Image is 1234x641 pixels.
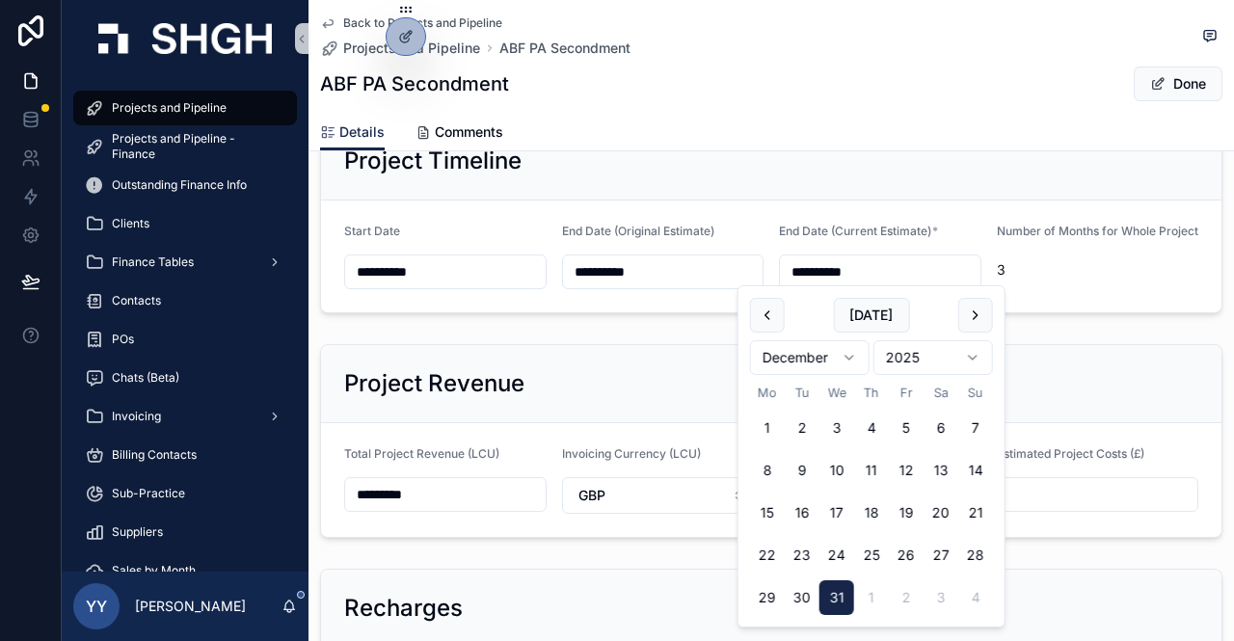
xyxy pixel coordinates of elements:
button: Monday, 8 December 2025 [750,453,785,488]
span: Comments [435,122,503,142]
button: Saturday, 20 December 2025 [924,495,958,530]
a: Suppliers [73,515,297,549]
span: Projects and Pipeline [343,39,480,58]
span: End Date (Original Estimate) [562,224,714,238]
button: Saturday, 13 December 2025 [924,453,958,488]
button: Wednesday, 17 December 2025 [819,495,854,530]
span: YY [86,595,107,618]
span: Sub-Practice [112,486,185,501]
span: Chats (Beta) [112,370,179,386]
button: Thursday, 11 December 2025 [854,453,889,488]
button: Wednesday, 31 December 2025, selected [819,580,854,615]
button: Thursday, 18 December 2025 [854,495,889,530]
a: Comments [416,115,503,153]
button: Saturday, 6 December 2025 [924,411,958,445]
span: Outstanding Finance Info [112,177,247,193]
button: Monday, 1 December 2025 [750,411,785,445]
span: Projects and Pipeline [112,100,227,116]
a: Invoicing [73,399,297,434]
a: Sub-Practice [73,476,297,511]
button: Done [1134,67,1222,101]
h2: Recharges [344,593,463,624]
span: POs [112,332,134,347]
th: Tuesday [785,383,819,403]
th: Sunday [958,383,993,403]
span: Suppliers [112,524,163,540]
button: Friday, 12 December 2025 [889,453,924,488]
span: Contacts [112,293,161,308]
a: Projects and Pipeline - Finance [73,129,297,164]
button: Tuesday, 2 December 2025 [785,411,819,445]
button: Monday, 29 December 2025 [750,580,785,615]
a: Sales by Month [73,553,297,588]
span: Invoicing [112,409,161,424]
span: 3 [997,260,1199,280]
button: Saturday, 3 January 2026 [924,580,958,615]
p: [PERSON_NAME] [135,597,246,616]
span: End Date (Current Estimate) [779,224,931,238]
a: Chats (Beta) [73,361,297,395]
button: Tuesday, 9 December 2025 [785,453,819,488]
a: Finance Tables [73,245,297,280]
img: App logo [98,23,272,54]
button: Sunday, 4 January 2026 [958,580,993,615]
table: December 2025 [750,383,993,615]
button: Tuesday, 30 December 2025 [785,580,819,615]
a: Details [320,115,385,151]
a: ABF PA Secondment [499,39,630,58]
span: Total Project Revenue (LCU) [344,446,499,461]
a: Billing Contacts [73,438,297,472]
span: Estimated Project Costs (£) [997,446,1144,461]
th: Monday [750,383,785,403]
span: GBP [578,486,605,505]
th: Thursday [854,383,889,403]
a: POs [73,322,297,357]
span: Back to Projects and Pipeline [343,15,502,31]
button: Wednesday, 24 December 2025 [819,538,854,573]
span: Details [339,122,385,142]
button: Friday, 26 December 2025 [889,538,924,573]
button: Tuesday, 23 December 2025 [785,538,819,573]
span: Clients [112,216,149,231]
a: Clients [73,206,297,241]
button: Tuesday, 16 December 2025 [785,495,819,530]
th: Friday [889,383,924,403]
button: [DATE] [833,298,909,333]
a: Outstanding Finance Info [73,168,297,202]
button: Friday, 2 January 2026 [889,580,924,615]
h1: ABF PA Secondment [320,70,509,97]
button: Select Button [562,477,765,514]
button: Thursday, 25 December 2025 [854,538,889,573]
a: Contacts [73,283,297,318]
span: Projects and Pipeline - Finance [112,131,278,162]
button: Monday, 22 December 2025 [750,538,785,573]
h2: Project Timeline [344,146,522,176]
button: Friday, 19 December 2025 [889,495,924,530]
button: Friday, 5 December 2025 [889,411,924,445]
th: Wednesday [819,383,854,403]
a: Projects and Pipeline [320,39,480,58]
h2: Project Revenue [344,368,524,399]
button: Sunday, 21 December 2025 [958,495,993,530]
button: Sunday, 7 December 2025 [958,411,993,445]
a: Projects and Pipeline [73,91,297,125]
button: Saturday, 27 December 2025 [924,538,958,573]
span: Sales by Month [112,563,196,578]
span: Billing Contacts [112,447,197,463]
button: Thursday, 1 January 2026 [854,580,889,615]
button: Sunday, 14 December 2025 [958,453,993,488]
span: Finance Tables [112,254,194,270]
button: Wednesday, 10 December 2025 [819,453,854,488]
div: scrollable content [62,77,308,572]
button: Monday, 15 December 2025 [750,495,785,530]
button: Sunday, 28 December 2025 [958,538,993,573]
button: Thursday, 4 December 2025 [854,411,889,445]
button: Wednesday, 3 December 2025 [819,411,854,445]
span: Number of Months for Whole Project [997,224,1198,238]
span: Start Date [344,224,400,238]
a: Back to Projects and Pipeline [320,15,502,31]
th: Saturday [924,383,958,403]
span: Invoicing Currency (LCU) [562,446,701,461]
